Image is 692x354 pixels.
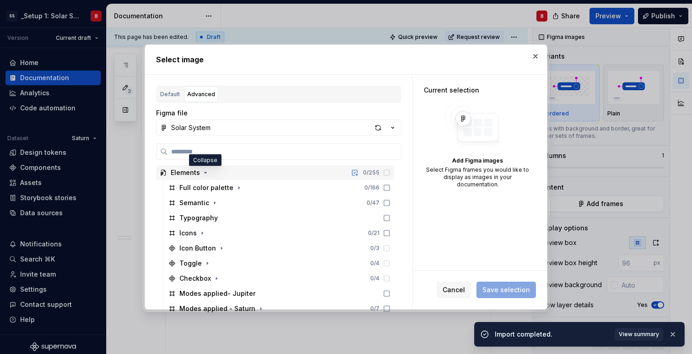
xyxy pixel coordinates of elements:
[443,285,465,294] span: Cancel
[156,109,188,118] label: Figma file
[179,183,233,192] div: Full color palette
[370,245,379,252] div: 0 / 3
[179,244,216,253] div: Icon Button
[370,275,379,282] div: 0 / 4
[368,229,379,237] div: 0 / 21
[179,259,202,268] div: Toggle
[495,330,609,339] div: Import completed.
[424,166,531,188] div: Select Figma frames you would like to display as images in your documentation.
[424,157,531,164] div: Add Figma images
[615,328,663,341] button: View summary
[179,213,218,223] div: Typography
[364,184,379,191] div: 0 / 166
[189,154,222,166] div: Collapse
[179,289,255,298] div: Modes applied- Jupiter
[171,123,211,132] div: Solar System
[179,304,255,313] div: Modes applied - Saturn
[363,169,379,176] div: 0 / 255
[156,54,536,65] h2: Select image
[437,282,471,298] button: Cancel
[424,86,531,95] div: Current selection
[367,199,379,207] div: 0 / 47
[156,120,401,136] button: Solar System
[187,90,215,99] div: Advanced
[370,305,379,312] div: 0 / 7
[179,229,197,238] div: Icons
[179,274,211,283] div: Checkbox
[619,331,659,338] span: View summary
[179,198,209,207] div: Semantic
[171,168,200,177] div: Elements
[160,90,180,99] div: Default
[370,260,379,267] div: 0 / 4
